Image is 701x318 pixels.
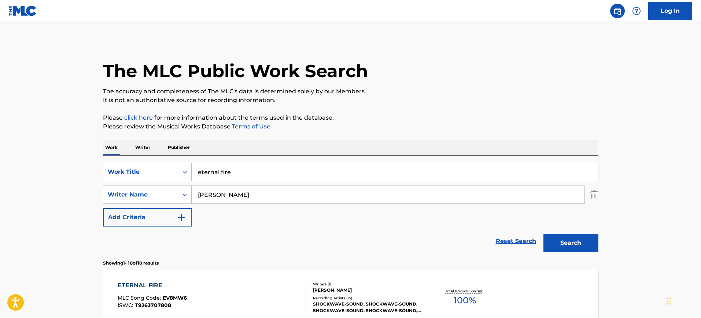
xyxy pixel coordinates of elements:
p: Please review the Musical Works Database [103,122,598,131]
img: help [632,7,641,15]
p: Work [103,140,120,155]
div: [PERSON_NAME] [313,287,424,293]
div: Recording Artists ( 15 ) [313,295,424,301]
a: Reset Search [492,233,540,249]
p: Showing 1 - 10 of 10 results [103,260,159,266]
span: ISWC : [118,302,135,308]
h1: The MLC Public Work Search [103,60,368,82]
div: ETERNAL FIRE [118,281,187,290]
p: Total Known Shares: [445,288,484,294]
a: Public Search [610,4,625,18]
button: Add Criteria [103,208,192,227]
button: Search [543,234,598,252]
p: Publisher [166,140,192,155]
form: Search Form [103,163,598,256]
p: Please for more information about the terms used in the database. [103,113,598,122]
div: Help [629,4,644,18]
a: click here [124,114,153,121]
iframe: Chat Widget [664,283,701,318]
iframe: Resource Center [680,207,701,266]
img: Delete Criterion [590,186,598,204]
span: T9263707808 [135,302,171,308]
a: Log In [648,2,692,20]
span: MLC Song Code : [118,295,163,301]
p: Writer [133,140,152,155]
p: It is not an authoritative source for recording information. [103,96,598,105]
img: MLC Logo [9,5,37,16]
span: 100 % [454,294,476,307]
a: Terms of Use [230,123,270,130]
div: SHOCKWAVE-SOUND, SHOCKWAVE-SOUND, SHOCKWAVE-SOUND, SHOCKWAVE-SOUND, SHOCKWAVE-SOUND [313,301,424,314]
div: Writer Name [108,190,174,199]
span: EV8MW6 [163,295,187,301]
div: Drag [667,290,671,312]
img: search [613,7,622,15]
div: Writers ( 1 ) [313,281,424,287]
div: Work Title [108,168,174,176]
p: The accuracy and completeness of The MLC's data is determined solely by our Members. [103,87,598,96]
img: 9d2ae6d4665cec9f34b9.svg [177,213,186,222]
